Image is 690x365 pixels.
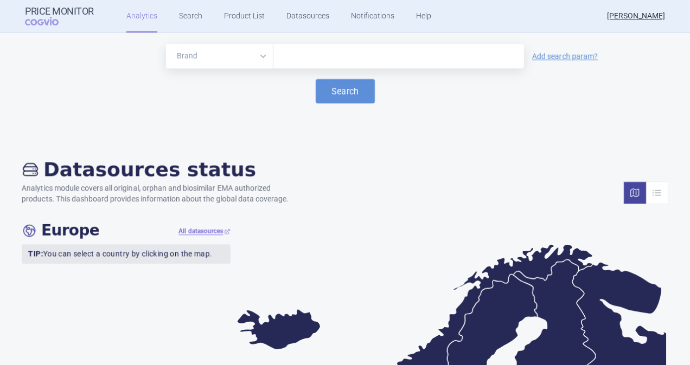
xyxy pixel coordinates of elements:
a: Price MonitorCOGVIO [25,6,94,27]
p: Analytics module covers all original, orphan and biosimilar EMA authorized products. This dashboa... [22,183,299,204]
h4: Europe [22,221,99,240]
span: COGVIO [25,17,74,25]
a: Add search param? [532,53,598,60]
strong: Price Monitor [25,6,94,17]
h2: Datasources status [22,158,299,181]
a: All datasources [178,227,231,236]
button: Search [316,79,375,103]
p: You can select a country by clicking on the map. [22,244,231,264]
strong: TIP: [28,249,43,258]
